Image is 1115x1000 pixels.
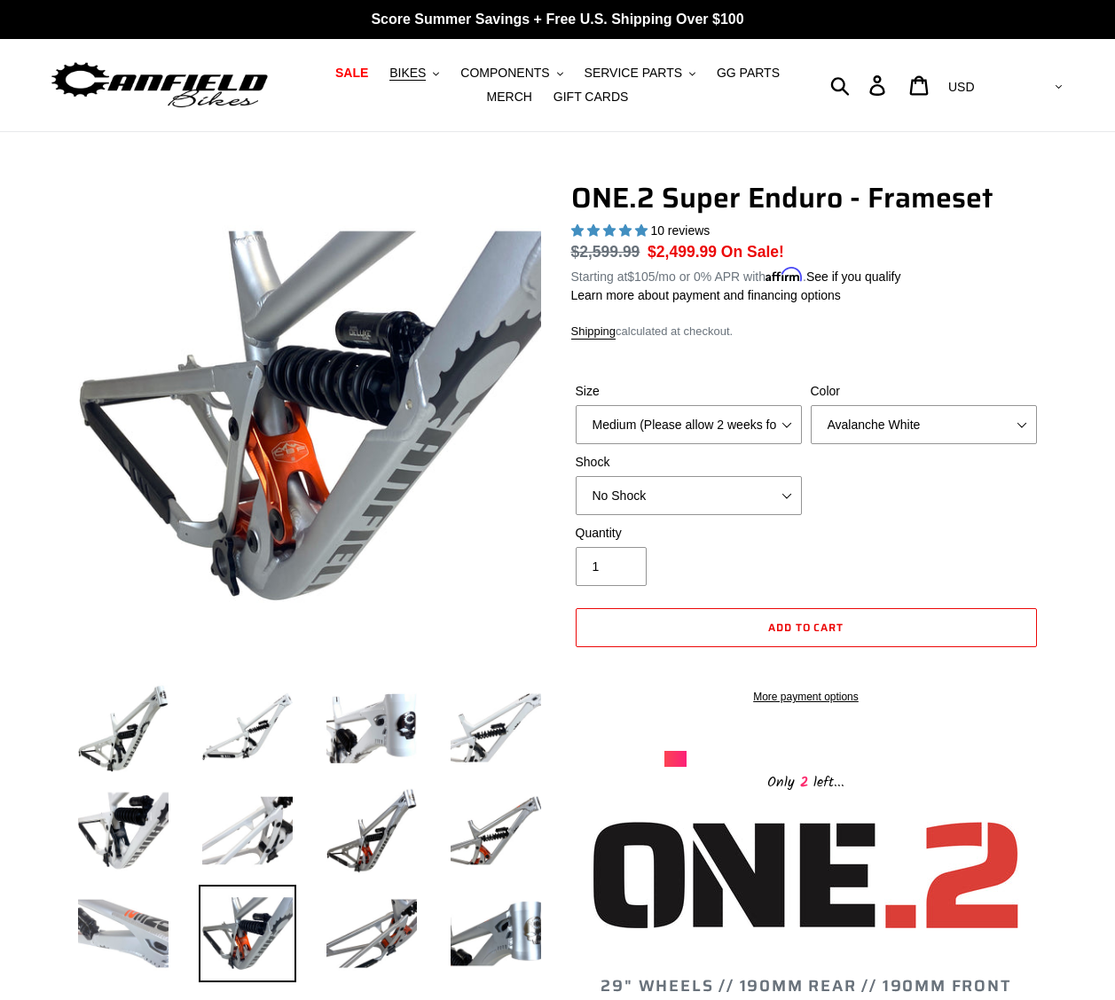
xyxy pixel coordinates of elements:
[447,782,545,879] img: Load image into Gallery viewer, ONE.2 Super Enduro - Frameset
[811,382,1037,401] label: Color
[75,885,172,982] img: Load image into Gallery viewer, ONE.2 Super Enduro - Frameset
[199,679,296,777] img: Load image into Gallery viewer, ONE.2 Super Enduro - Frameset
[650,223,710,238] span: 10 reviews
[576,453,802,472] label: Shock
[199,885,296,982] img: Load image into Gallery viewer, ONE.2 Super Enduro - Frameset
[460,66,549,81] span: COMPONENTS
[335,66,368,81] span: SALE
[576,524,802,543] label: Quantity
[585,66,682,81] span: SERVICE PARTS
[571,263,901,286] p: Starting at /mo or 0% APR with .
[554,90,629,105] span: GIFT CARDS
[571,223,651,238] span: 5.00 stars
[75,782,172,879] img: Load image into Gallery viewer, ONE.2 Super Enduro - Frameset
[571,181,1041,215] h1: ONE.2 Super Enduro - Frameset
[806,270,901,284] a: See if you qualify - Learn more about Affirm Financing (opens in modal)
[451,61,571,85] button: COMPONENTS
[199,782,296,879] img: Load image into Gallery viewer, ONE.2 Super Enduro - Frameset
[571,324,616,340] a: Shipping
[571,323,1041,340] div: calculated at checkout.
[708,61,789,85] a: GG PARTS
[721,240,784,263] span: On Sale!
[571,288,841,302] a: Learn more about payment and financing options
[389,66,426,81] span: BIKES
[478,85,541,109] a: MERCH
[664,767,948,794] div: Only left...
[571,243,640,261] s: $2,599.99
[447,679,545,777] img: Load image into Gallery viewer, ONE.2 Super Enduro - Frameset
[717,66,780,81] span: GG PARTS
[447,885,545,982] img: Load image into Gallery viewer, ONE.2 Super Enduro - Frameset
[768,619,844,636] span: Add to cart
[795,771,813,793] span: 2
[487,90,532,105] span: MERCH
[576,608,1037,647] button: Add to cart
[381,61,448,85] button: BIKES
[545,85,638,109] a: GIFT CARDS
[323,885,420,982] img: Load image into Gallery viewer, ONE.2 Super Enduro - Frameset
[75,679,172,777] img: Load image into Gallery viewer, ONE.2 Super Enduro - Frameset
[648,243,717,261] span: $2,499.99
[326,61,377,85] a: SALE
[601,973,1010,998] span: 29" WHEELS // 190MM REAR // 190MM FRONT
[766,267,803,282] span: Affirm
[323,679,420,777] img: Load image into Gallery viewer, ONE.2 Super Enduro - Frameset
[627,270,655,284] span: $105
[576,689,1037,705] a: More payment options
[323,782,420,879] img: Load image into Gallery viewer, ONE.2 Super Enduro - Frameset
[49,58,271,113] img: Canfield Bikes
[576,382,802,401] label: Size
[576,61,704,85] button: SERVICE PARTS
